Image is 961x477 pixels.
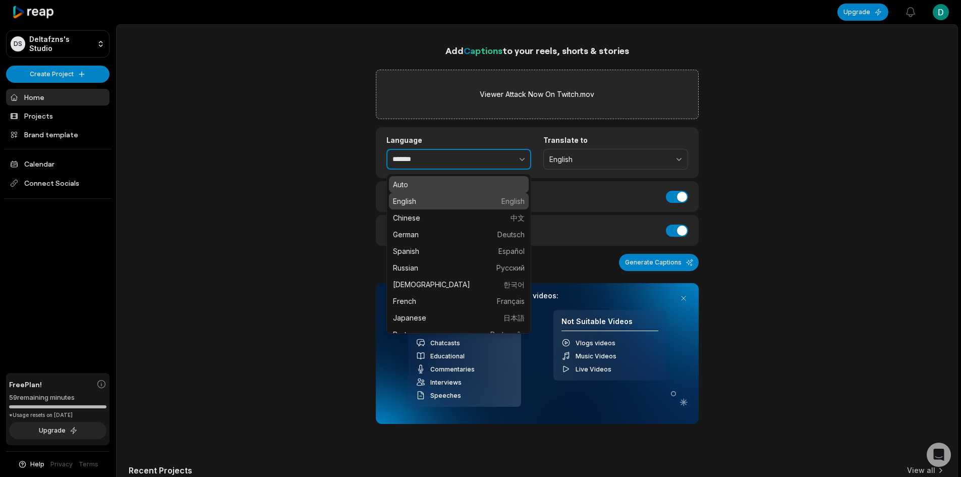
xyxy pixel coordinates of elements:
[393,296,525,306] p: French
[464,45,502,56] span: Captions
[543,149,688,170] button: English
[503,312,525,323] span: 日本語
[549,155,668,164] span: English
[927,443,951,467] div: Open Intercom Messenger
[393,312,525,323] p: Japanese
[9,393,106,403] div: 59 remaining minutes
[9,422,106,439] button: Upgrade
[393,196,525,206] p: English
[30,460,44,469] span: Help
[497,229,525,240] span: Deutsch
[6,174,109,192] span: Connect Socials
[393,329,525,340] p: Portuguese
[907,465,935,475] a: View all
[619,254,699,271] button: Generate Captions
[430,379,462,386] span: Interviews
[6,89,109,105] a: Home
[386,136,531,145] label: Language
[6,66,109,83] button: Create Project
[498,246,525,256] span: Español
[576,365,611,373] span: Live Videos
[576,339,615,347] span: Vlogs videos
[503,279,525,290] span: 한국어
[393,213,525,223] p: Chinese
[430,392,461,399] span: Speeches
[496,262,525,273] span: Русский
[9,411,106,419] div: *Usage resets on [DATE]
[561,317,658,332] h4: Not Suitable Videos
[408,291,666,300] h3: Our AI performs best with TALKING videos:
[490,329,525,340] span: Português
[79,460,98,469] a: Terms
[543,136,688,145] label: Translate to
[393,179,525,190] p: Auto
[430,365,475,373] span: Commentaries
[430,352,465,360] span: Educational
[9,379,42,390] span: Free Plan!
[393,229,525,240] p: German
[50,460,73,469] a: Privacy
[393,246,525,256] p: Spanish
[576,352,616,360] span: Music Videos
[376,43,699,58] h1: Add to your reels, shorts & stories
[480,88,594,100] label: Viewer Attack Now On Twitch.mov
[837,4,888,21] button: Upgrade
[393,279,525,290] p: [DEMOGRAPHIC_DATA]
[6,108,109,124] a: Projects
[430,339,460,347] span: Chatcasts
[501,196,525,206] span: English
[18,460,44,469] button: Help
[393,262,525,273] p: Russian
[6,155,109,172] a: Calendar
[6,126,109,143] a: Brand template
[11,36,25,51] div: DS
[129,465,192,475] h2: Recent Projects
[29,35,93,53] p: Deltafzns's Studio
[497,296,525,306] span: Français
[511,213,525,223] span: 中文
